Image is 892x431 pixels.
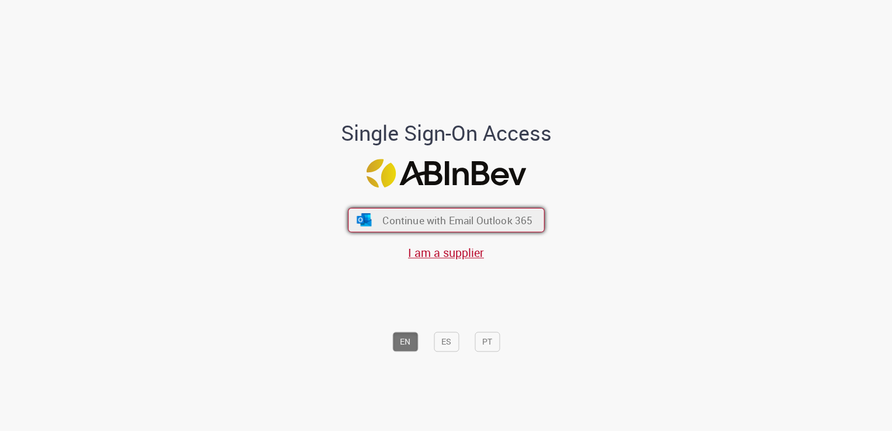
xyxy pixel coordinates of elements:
button: EN [392,332,418,352]
a: I am a supplier [408,245,484,260]
img: Logo ABInBev [366,159,526,187]
button: ícone Azure/Microsoft 360 Continue with Email Outlook 365 [348,208,545,232]
h1: Single Sign-On Access [284,121,608,145]
img: ícone Azure/Microsoft 360 [356,214,372,227]
button: PT [475,332,500,352]
span: Continue with Email Outlook 365 [382,214,532,227]
button: ES [434,332,459,352]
